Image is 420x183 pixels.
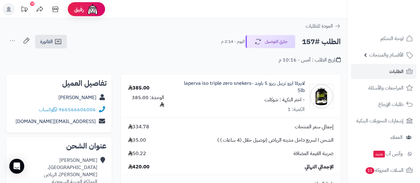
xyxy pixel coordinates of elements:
img: 1540a149ef14d801c4e8bc7ea27c4333c0-90x90.jpg [310,84,333,109]
a: [EMAIL_ADDRESS][DOMAIN_NAME] [16,118,96,125]
span: جديد [373,151,385,158]
span: 420.00 [128,163,150,171]
h2: عنوان الشحن [11,142,107,150]
img: ai-face.png [86,3,99,16]
a: المراجعات والأسئلة [351,80,416,95]
small: - اختر النكهة : شوكلت [265,96,305,103]
span: وآتس آب [373,149,403,158]
a: الطلبات [351,64,416,79]
a: [PERSON_NAME] [58,94,96,101]
a: طلبات الإرجاع [351,97,416,112]
div: 385.00 [128,85,150,92]
span: العودة للطلبات [306,22,333,30]
h2: تفاصيل العميل [11,80,107,87]
div: Open Intercom Messenger [9,159,24,174]
span: العملاء [390,133,403,142]
span: ضريبة القيمة المضافة [293,150,334,157]
img: logo-2.png [378,17,414,30]
span: رفيق [74,6,84,13]
a: وآتس آبجديد [351,146,416,161]
span: لوحة التحكم [381,34,404,43]
div: تاريخ الطلب : أمس - 10:16 م [279,57,341,64]
span: طلبات الإرجاع [378,100,404,109]
a: تحديثات المنصة [16,3,32,17]
div: 10 [30,2,35,6]
a: 966566606006 [58,106,96,113]
span: 11 [366,167,374,174]
div: الوحدة: 385.00 [128,94,164,108]
h2: الطلب #157 [302,35,341,48]
a: لوحة التحكم [351,31,416,46]
span: المراجعات والأسئلة [368,84,404,92]
span: الفاتورة [40,38,53,45]
span: السلات المتروكة [365,166,404,175]
span: إجمالي سعر المنتجات [295,123,334,130]
span: 35.00 [128,137,146,144]
span: 334.78 [128,123,149,130]
small: اليوم - 2:14 م [221,39,245,45]
a: الفاتورة [35,35,67,48]
a: واتساب [39,106,57,113]
div: الكمية: 1 [288,106,305,113]
span: 50.22 [128,150,146,157]
a: السلات المتروكة11 [351,163,416,178]
span: إشعارات التحويلات البنكية [356,117,404,125]
span: الطلبات [389,67,404,76]
span: الإجمالي النهائي [305,163,334,171]
span: الشحن ا لسريع داخل مدينه الرياض (توصيل خلال (4 ساعات ) ) [217,137,334,144]
a: العودة للطلبات [306,22,341,30]
a: إشعارات التحويلات البنكية [351,113,416,128]
a: لابيرفا ايزو تريبل زيرو 5 باوند -laperva iso triple zero snekers 5lb [178,80,305,94]
button: جاري التوصيل [246,35,295,48]
a: العملاء [351,130,416,145]
span: الأقسام والمنتجات [369,51,404,59]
